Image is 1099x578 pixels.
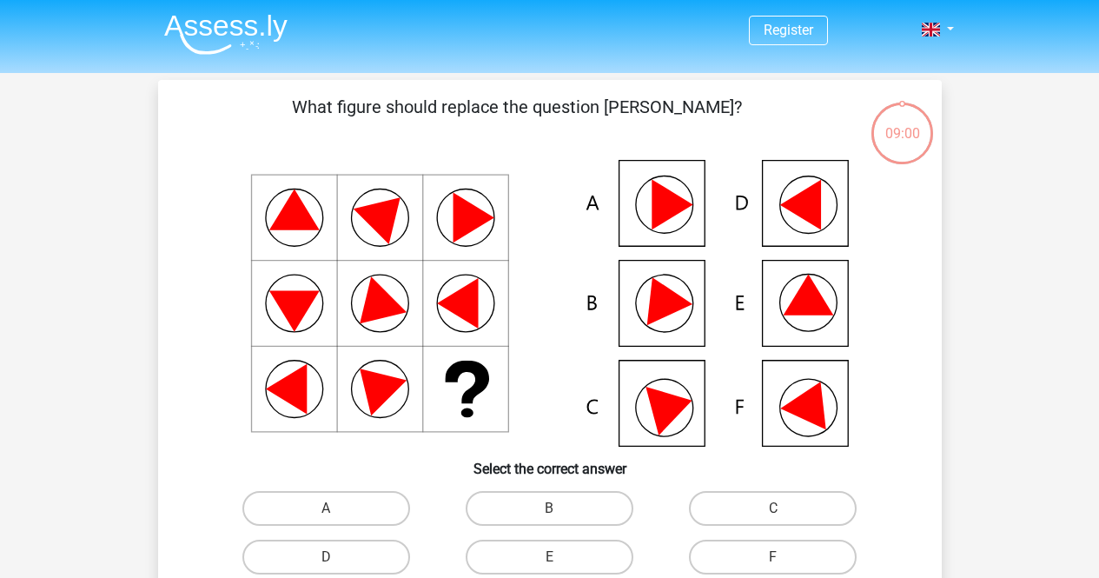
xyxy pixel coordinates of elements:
[242,540,410,575] label: D
[466,540,633,575] label: E
[186,94,849,146] p: What figure should replace the question [PERSON_NAME]?
[689,540,857,575] label: F
[870,101,935,144] div: 09:00
[764,22,813,38] a: Register
[186,447,914,477] h6: Select the correct answer
[242,491,410,526] label: A
[164,14,288,55] img: Assessly
[466,491,633,526] label: B
[689,491,857,526] label: C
